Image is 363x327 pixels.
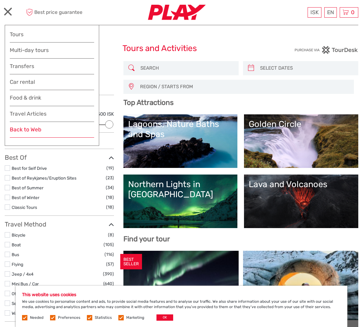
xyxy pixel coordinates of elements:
a: Walking [12,311,26,316]
span: (57) [106,261,114,268]
a: Lagoons, Nature Baths and Spas [128,119,233,163]
b: Find your tour [123,235,170,243]
div: Golden Circle [249,119,354,129]
a: Best for Self Drive [12,166,47,171]
a: Other / Non-Travel [12,291,48,296]
span: (8) [108,231,114,238]
span: (18) [106,194,114,201]
div: We use cookies to personalise content and ads, to provide social media features and to analyse ou... [16,286,347,327]
a: Best of Summer [12,185,43,190]
div: BEST SELLER [120,254,142,270]
a: Bus [12,252,19,257]
span: Best price guarantee [25,7,93,18]
span: ISK [310,9,319,15]
a: Tours [10,30,94,39]
span: (19) [106,164,114,172]
input: SELECT DATES [258,63,355,74]
label: Marketing [126,315,144,320]
a: Self-Drive [12,301,31,306]
p: We're away right now. Please check back later! [9,11,71,16]
label: 1.732.500 ISK [85,111,114,118]
div: Northern Lights in [GEOGRAPHIC_DATA] [128,179,233,200]
span: (23) [106,174,114,181]
a: Best of Winter [12,195,39,200]
a: Lava and Volcanoes [249,179,354,223]
img: Fly Play [148,5,206,20]
h3: Travel Method [5,221,114,228]
a: Bicycle [12,232,26,238]
a: Classic Tours [12,205,37,210]
a: Multi-day tours [10,46,94,55]
span: 0 [350,9,355,15]
a: Transfers [10,62,94,71]
a: Back to Web [10,125,94,138]
button: REGION / STARTS FROM [137,82,351,92]
a: Boat [12,242,21,247]
input: SEARCH [138,63,235,74]
a: Travel Articles [10,109,94,122]
span: (116) [105,251,114,258]
b: Top Attractions [123,98,173,107]
button: Open LiveChat chat widget [72,10,80,17]
img: PurchaseViaTourDesk.png [294,46,358,54]
button: OK [156,314,173,321]
h3: Best Of [5,154,114,161]
a: Food & drink [10,93,94,106]
a: Mini Bus / Car [12,281,39,286]
label: Preferences [58,315,80,320]
a: Jeep / 4x4 [12,272,33,277]
span: (18) [106,204,114,211]
label: Needed [30,315,43,320]
a: Flying [12,262,23,267]
a: Car rental [10,77,94,87]
a: Northern Lights in [GEOGRAPHIC_DATA] [128,179,233,223]
label: Statistics [95,315,112,320]
span: (105) [104,241,114,248]
a: Best of Reykjanes/Eruption Sites [12,175,77,181]
span: (640) [103,280,114,287]
div: Lava and Volcanoes [249,179,354,189]
div: Lagoons, Nature Baths and Spas [128,119,233,140]
span: (390) [103,270,114,278]
h1: Tours and Activities [122,43,240,54]
a: Golden Circle [249,119,354,163]
h5: This website uses cookies [22,292,341,297]
div: EN [324,7,337,18]
span: (34) [106,184,114,191]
